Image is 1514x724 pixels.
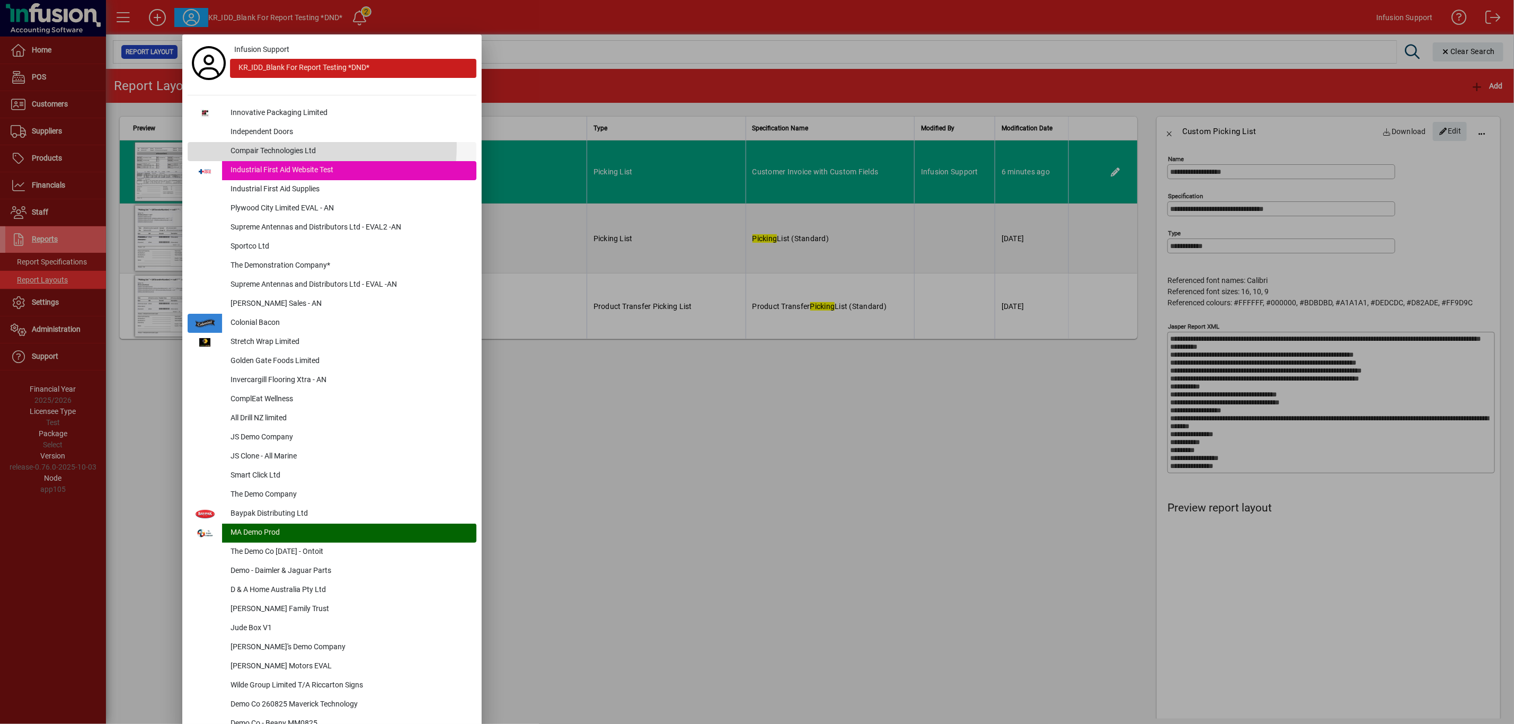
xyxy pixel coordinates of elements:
button: Independent Doors [188,123,476,142]
button: All Drill NZ limited [188,409,476,428]
button: Supreme Antennas and Distributors Ltd - EVAL2 -AN [188,218,476,237]
div: [PERSON_NAME] Sales - AN [222,295,476,314]
div: Compair Technologies Ltd [222,142,476,161]
button: Smart Click Ltd [188,466,476,485]
div: The Demo Co [DATE] - Ontoit [222,543,476,562]
button: Baypak Distributing Ltd [188,505,476,524]
button: [PERSON_NAME] Sales - AN [188,295,476,314]
button: The Demonstration Company* [188,257,476,276]
div: Demo - Daimler & Jaguar Parts [222,562,476,581]
button: Invercargill Flooring Xtra - AN [188,371,476,390]
button: Compair Technologies Ltd [188,142,476,161]
div: Innovative Packaging Limited [222,104,476,123]
div: Golden Gate Foods Limited [222,352,476,371]
div: All Drill NZ limited [222,409,476,428]
div: [PERSON_NAME] Family Trust [222,600,476,619]
div: Stretch Wrap Limited [222,333,476,352]
button: JS Clone - All Marine [188,447,476,466]
span: Infusion Support [234,44,289,55]
button: Industrial First Aid Supplies [188,180,476,199]
button: MA Demo Prod [188,524,476,543]
button: [PERSON_NAME] Family Trust [188,600,476,619]
button: Colonial Bacon [188,314,476,333]
div: MA Demo Prod [222,524,476,543]
div: The Demonstration Company* [222,257,476,276]
div: Independent Doors [222,123,476,142]
div: Demo Co 260825 Maverick Technology [222,695,476,714]
div: Industrial First Aid Website Test [222,161,476,180]
div: The Demo Company [222,485,476,505]
div: JS Demo Company [222,428,476,447]
button: Innovative Packaging Limited [188,104,476,123]
div: ComplEat Wellness [222,390,476,409]
a: Infusion Support [230,40,476,59]
div: Smart Click Ltd [222,466,476,485]
button: Plywood City Limited EVAL - AN [188,199,476,218]
button: D & A Home Australia Pty Ltd [188,581,476,600]
button: JS Demo Company [188,428,476,447]
button: [PERSON_NAME] Motors EVAL [188,657,476,676]
div: Invercargill Flooring Xtra - AN [222,371,476,390]
a: Profile [188,54,230,73]
button: Demo Co 260825 Maverick Technology [188,695,476,714]
div: [PERSON_NAME] Motors EVAL [222,657,476,676]
button: Jude Box V1 [188,619,476,638]
button: Stretch Wrap Limited [188,333,476,352]
div: Sportco Ltd [222,237,476,257]
button: Supreme Antennas and Distributors Ltd - EVAL -AN [188,276,476,295]
div: Plywood City Limited EVAL - AN [222,199,476,218]
div: Industrial First Aid Supplies [222,180,476,199]
button: The Demo Company [188,485,476,505]
div: Jude Box V1 [222,619,476,638]
button: ComplEat Wellness [188,390,476,409]
div: D & A Home Australia Pty Ltd [222,581,476,600]
div: Supreme Antennas and Distributors Ltd - EVAL -AN [222,276,476,295]
div: Colonial Bacon [222,314,476,333]
button: KR_IDD_Blank For Report Testing *DND* [230,59,476,78]
div: [PERSON_NAME]'s Demo Company [222,638,476,657]
div: Baypak Distributing Ltd [222,505,476,524]
div: Wilde Group Limited T/A Riccarton Signs [222,676,476,695]
div: Supreme Antennas and Distributors Ltd - EVAL2 -AN [222,218,476,237]
button: Golden Gate Foods Limited [188,352,476,371]
button: Sportco Ltd [188,237,476,257]
button: The Demo Co [DATE] - Ontoit [188,543,476,562]
button: Industrial First Aid Website Test [188,161,476,180]
div: JS Clone - All Marine [222,447,476,466]
button: Demo - Daimler & Jaguar Parts [188,562,476,581]
button: [PERSON_NAME]'s Demo Company [188,638,476,657]
button: Wilde Group Limited T/A Riccarton Signs [188,676,476,695]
